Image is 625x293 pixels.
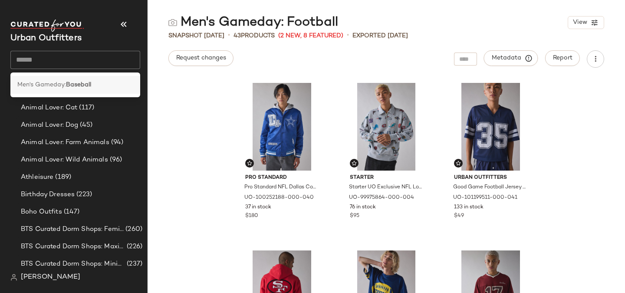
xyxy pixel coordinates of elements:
span: Starter UO Exclusive NFL Logo Mashup Quarter Zip Sweatshirt in Grey, Men's at Urban Outfitters [349,184,422,191]
span: 133 in stock [454,204,484,211]
span: Athleisure [21,172,53,182]
span: (226) [125,242,142,252]
span: BTS Curated Dorm Shops: Maximalist [21,242,125,252]
span: (147) [62,207,80,217]
span: (45) [78,120,92,130]
button: View [568,16,604,29]
span: Request changes [176,55,226,62]
span: Pro Standard NFL Dallas Cowboys Satin Varsity Jacket in Blue, Men's at Urban Outfitters [244,184,318,191]
span: Animal Lover: Dog [21,120,78,130]
span: (189) [53,172,71,182]
b: Baseball [66,80,91,89]
span: BTS Curated Dorm Shops: Feminine [21,224,124,234]
span: 37 in stock [245,204,271,211]
span: $49 [454,212,464,220]
span: Birthday Dresses [21,190,75,200]
span: Current Company Name [10,34,82,43]
img: svg%3e [247,161,252,166]
span: (94) [109,138,124,148]
span: Men's Gameday: [17,80,66,89]
span: Animal Lover: Farm Animals [21,138,109,148]
span: Report [553,55,572,62]
img: 101199511_041_b [447,83,534,171]
button: Metadata [484,50,538,66]
img: 100252188_040_b [238,83,326,171]
span: UO-100252188-000-040 [244,194,314,202]
span: (237) [125,259,142,269]
span: [PERSON_NAME] [21,272,80,283]
span: Pro Standard [245,174,319,182]
p: Exported [DATE] [352,31,408,40]
span: View [572,19,587,26]
span: UO-101199511-000-041 [453,194,517,202]
span: Good Game Football Jersey Tee in Navy, Men's at Urban Outfitters [453,184,526,191]
span: (96) [108,155,122,165]
span: (223) [75,190,92,200]
img: svg%3e [168,18,177,27]
div: Products [234,31,275,40]
span: • [228,30,230,41]
span: 76 in stock [350,204,376,211]
img: cfy_white_logo.C9jOOHJF.svg [10,20,84,32]
span: Urban Outfitters [454,174,527,182]
button: Request changes [168,50,234,66]
button: Report [545,50,580,66]
span: Starter [350,174,423,182]
span: (2 New, 8 Featured) [278,31,343,40]
div: Men's Gameday: Football [168,14,338,31]
span: (117) [77,103,94,113]
span: 43 [234,33,241,39]
span: Animal Lover: Cat [21,103,77,113]
img: 99975864_004_b [343,83,430,171]
span: Snapshot [DATE] [168,31,224,40]
span: Metadata [491,54,531,62]
img: svg%3e [10,274,17,281]
img: svg%3e [456,161,461,166]
span: • [347,30,349,41]
span: BTS Curated Dorm Shops: Minimalist [21,259,125,269]
span: Animal Lover: Wild Animals [21,155,108,165]
span: $95 [350,212,359,220]
span: $180 [245,212,258,220]
span: Boho Outfits [21,207,62,217]
span: UO-99975864-000-004 [349,194,414,202]
img: svg%3e [352,161,357,166]
span: (260) [124,224,142,234]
